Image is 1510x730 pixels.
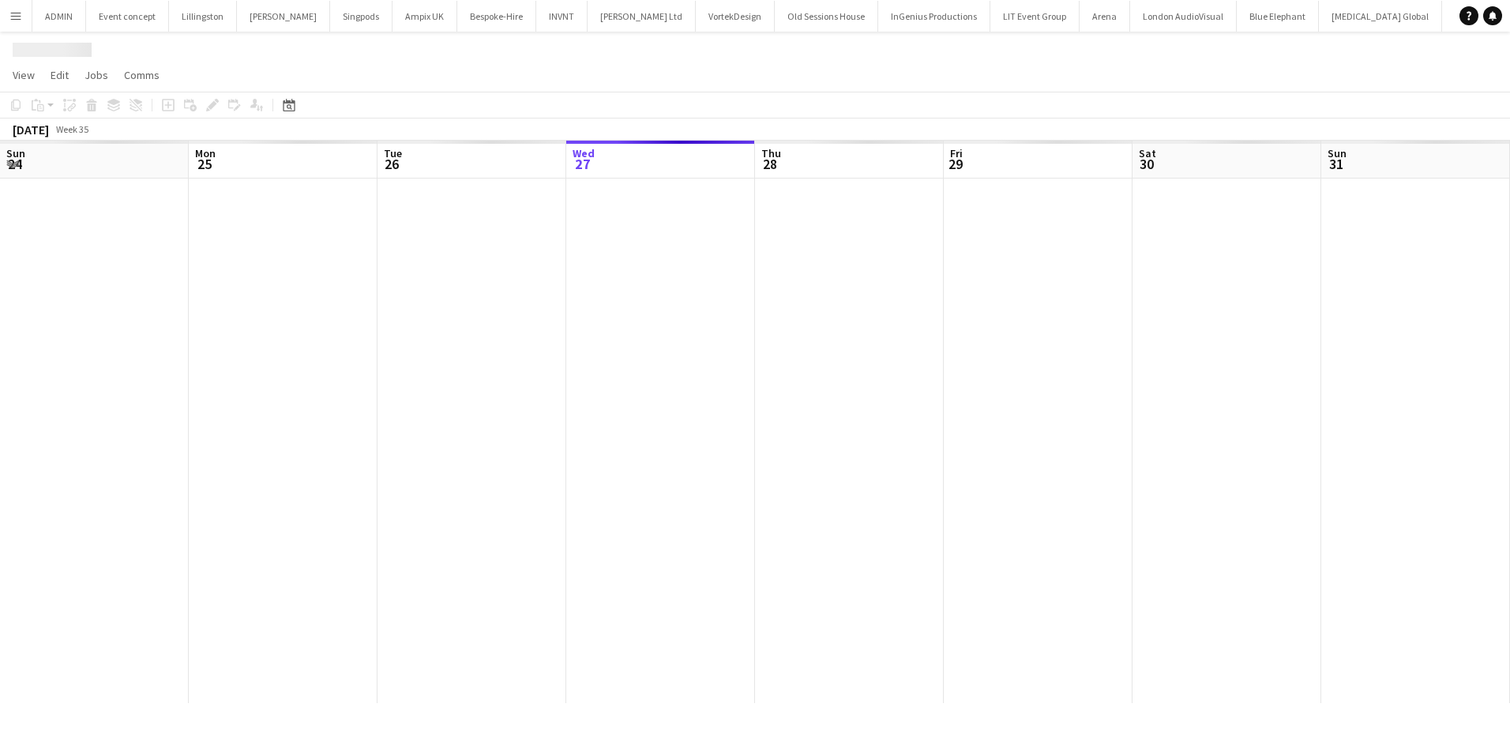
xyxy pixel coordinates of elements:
[384,146,402,160] span: Tue
[51,68,69,82] span: Edit
[1130,1,1237,32] button: London AudioVisual
[588,1,696,32] button: [PERSON_NAME] Ltd
[990,1,1080,32] button: LIT Event Group
[1080,1,1130,32] button: Arena
[761,146,781,160] span: Thu
[948,155,963,173] span: 29
[1237,1,1319,32] button: Blue Elephant
[570,155,595,173] span: 27
[536,1,588,32] button: INVNT
[193,155,216,173] span: 25
[330,1,393,32] button: Singpods
[457,1,536,32] button: Bespoke-Hire
[124,68,160,82] span: Comms
[13,68,35,82] span: View
[4,155,25,173] span: 24
[6,65,41,85] a: View
[118,65,166,85] a: Comms
[696,1,775,32] button: VortekDesign
[1139,146,1156,160] span: Sat
[85,68,108,82] span: Jobs
[759,155,781,173] span: 28
[878,1,990,32] button: InGenius Productions
[44,65,75,85] a: Edit
[775,1,878,32] button: Old Sessions House
[13,122,49,137] div: [DATE]
[1136,155,1156,173] span: 30
[393,1,457,32] button: Ampix UK
[950,146,963,160] span: Fri
[195,146,216,160] span: Mon
[1325,155,1347,173] span: 31
[169,1,237,32] button: Lillingston
[32,1,86,32] button: ADMIN
[86,1,169,32] button: Event concept
[52,123,92,135] span: Week 35
[78,65,115,85] a: Jobs
[6,146,25,160] span: Sun
[1328,146,1347,160] span: Sun
[381,155,402,173] span: 26
[237,1,330,32] button: [PERSON_NAME]
[1319,1,1442,32] button: [MEDICAL_DATA] Global
[573,146,595,160] span: Wed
